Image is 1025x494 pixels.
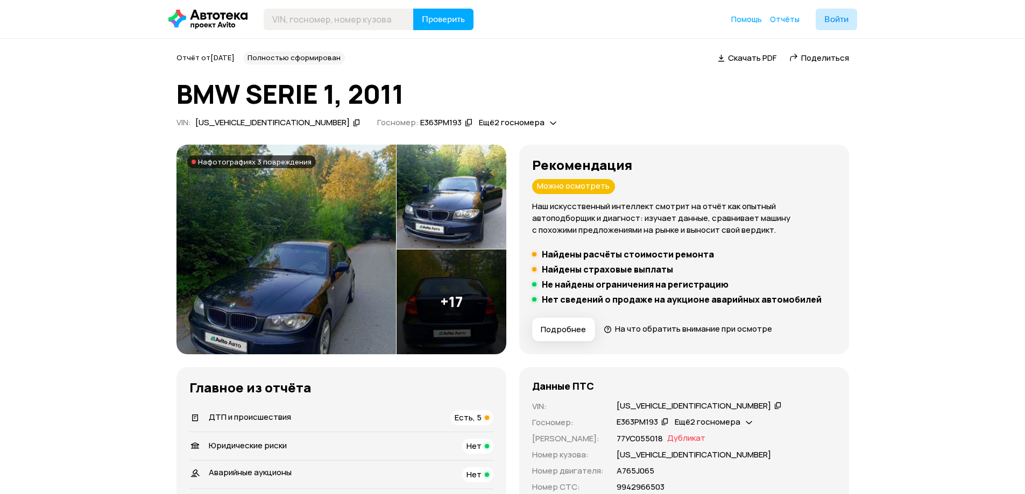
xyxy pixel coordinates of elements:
span: Подробнее [541,324,586,335]
a: Отчёты [770,14,800,25]
h1: BMW SERIE 1, 2011 [176,80,849,109]
a: Скачать PDF [718,52,776,63]
p: Наш искусственный интеллект смотрит на отчёт как опытный автоподборщик и диагност: изучает данные... [532,201,836,236]
span: Отчёт от [DATE] [176,53,235,62]
p: Номер СТС : [532,481,604,493]
span: Нет [466,440,482,452]
p: 77УС055018 [617,433,663,445]
span: На фотографиях 3 повреждения [198,157,312,166]
input: VIN, госномер, номер кузова [264,9,414,30]
p: Госномер : [532,417,604,428]
h5: Найдены расчёты стоимости ремонта [542,249,714,260]
span: Ещё 2 госномера [675,416,740,427]
button: Войти [816,9,857,30]
span: Нет [466,469,482,480]
a: Поделиться [789,52,849,63]
a: Помощь [731,14,762,25]
span: Юридические риски [209,440,287,451]
span: Есть, 5 [455,412,482,423]
span: Отчёты [770,14,800,24]
span: На что обратить внимание при осмотре [615,323,772,334]
span: ДТП и происшествия [209,411,291,423]
div: Е363РМ193 [617,417,658,428]
span: VIN : [176,117,191,128]
button: Подробнее [532,318,595,341]
h4: Данные ПТС [532,380,594,392]
span: Госномер: [377,117,419,128]
span: Дубликат [667,433,705,445]
div: [US_VEHICLE_IDENTIFICATION_NUMBER] [617,400,771,412]
h5: Найдены страховые выплаты [542,264,673,275]
h3: Рекомендация [532,157,836,173]
p: 9942966503 [617,481,665,493]
span: Скачать PDF [728,52,776,63]
p: VIN : [532,400,604,412]
p: А765J065 [617,465,654,477]
h5: Не найдены ограничения на регистрацию [542,279,729,290]
button: Проверить [413,9,473,30]
div: [US_VEHICLE_IDENTIFICATION_NUMBER] [195,117,350,128]
span: Проверить [422,15,465,24]
h3: Главное из отчёта [189,380,493,395]
h5: Нет сведений о продаже на аукционе аварийных автомобилей [542,294,822,305]
p: [PERSON_NAME] : [532,433,604,445]
p: Номер двигателя : [532,465,604,477]
span: Войти [824,15,849,24]
div: Полностью сформирован [243,52,345,65]
div: Е363РМ193 [420,117,462,128]
span: Ещё 2 госномера [479,117,545,128]
p: [US_VEHICLE_IDENTIFICATION_NUMBER] [617,449,771,461]
span: Поделиться [801,52,849,63]
a: На что обратить внимание при осмотре [604,323,773,334]
span: Аварийные аукционы [209,467,292,478]
div: Можно осмотреть [532,179,615,194]
span: Помощь [731,14,762,24]
p: Номер кузова : [532,449,604,461]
